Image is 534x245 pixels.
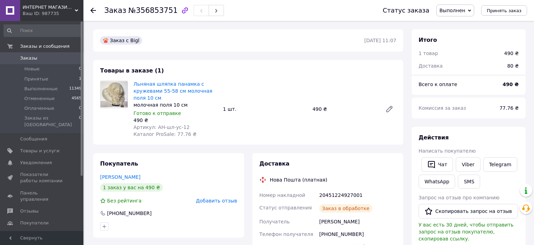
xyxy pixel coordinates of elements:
[419,82,457,87] span: Всего к оплате
[133,131,196,137] span: Каталог ProSale: 77.76 ₴
[456,157,480,172] a: Viber
[419,51,438,56] span: 1 товар
[364,38,396,43] time: [DATE] 11:07
[20,43,70,49] span: Заказы и сообщения
[107,198,141,204] span: Без рейтинга
[259,160,290,167] span: Доставка
[419,37,437,43] span: Итого
[500,105,519,111] span: 77.76 ₴
[133,124,189,130] span: Артикул: АН-шл-ус-12
[24,105,54,112] span: Оплаченные
[259,231,313,237] span: Телефон получателя
[382,102,396,116] a: Редактировать
[100,36,142,45] div: Заказ с Bigl
[259,205,312,210] span: Статус отправления
[458,175,480,189] button: SMS
[128,6,178,15] span: №356853751
[79,66,81,72] span: 0
[79,115,81,128] span: 0
[106,210,152,217] div: [PHONE_NUMBER]
[481,5,527,16] button: Принять заказ
[196,198,237,204] span: Добавить отзыв
[100,160,138,167] span: Покупатель
[419,148,476,154] span: Написать покупателю
[24,115,79,128] span: Заказы из [GEOGRAPHIC_DATA]
[100,81,128,107] img: Льняная шляпка панамка с кружевами 55-58 см молочная поля 10 см
[310,104,380,114] div: 490 ₴
[100,183,163,192] div: 1 заказ у вас на 490 ₴
[104,6,126,15] span: Заказ
[419,105,466,111] span: Комиссия за заказ
[72,95,81,102] span: 4565
[20,55,37,61] span: Заказы
[20,190,64,202] span: Панель управления
[419,134,449,141] span: Действия
[3,24,82,37] input: Поиск
[20,136,47,142] span: Сообщения
[133,117,217,124] div: 490 ₴
[24,76,48,82] span: Принятые
[20,220,49,226] span: Покупатели
[259,192,305,198] span: Номер накладной
[20,208,39,214] span: Отзывы
[100,67,164,74] span: Товары в заказе (1)
[318,189,398,201] div: 20451224927001
[90,7,96,14] div: Вернуться назад
[419,222,513,242] span: У вас есть 30 дней, чтобы отправить запрос на отзыв покупателю, скопировав ссылку.
[419,175,455,189] a: WhatsApp
[23,10,83,17] div: Ваш ID: 987735
[23,4,75,10] span: ИНТЕРНЕТ МАГАЗИН СТИЛЬ
[79,105,81,112] span: 0
[20,171,64,184] span: Показатели работы компании
[419,204,518,219] button: Скопировать запрос на отзыв
[318,215,398,228] div: [PERSON_NAME]
[133,110,181,116] span: Готово к отправке
[419,195,500,200] span: Запрос на отзыв про компанию
[133,81,212,101] a: Льняная шляпка панамка с кружевами 55-58 см молочная поля 10 см
[421,157,453,172] button: Чат
[133,101,217,108] div: молочная поля 10 см
[503,82,519,87] b: 490 ₴
[24,66,40,72] span: Новые
[439,8,465,13] span: Выполнен
[383,7,429,14] div: Статус заказа
[483,157,517,172] a: Telegram
[319,204,372,213] div: Заказ в обработке
[79,76,81,82] span: 1
[20,160,52,166] span: Уведомления
[24,86,58,92] span: Выполненные
[24,95,55,102] span: Отмененные
[268,176,329,183] div: Нова Пошта (платная)
[220,104,309,114] div: 1 шт.
[20,148,59,154] span: Товары и услуги
[504,50,519,57] div: 490 ₴
[69,86,81,92] span: 11349
[419,63,443,69] span: Доставка
[100,174,140,180] a: [PERSON_NAME]
[503,58,523,74] div: 80 ₴
[259,219,290,224] span: Получатель
[318,228,398,240] div: [PHONE_NUMBER]
[487,8,521,13] span: Принять заказ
